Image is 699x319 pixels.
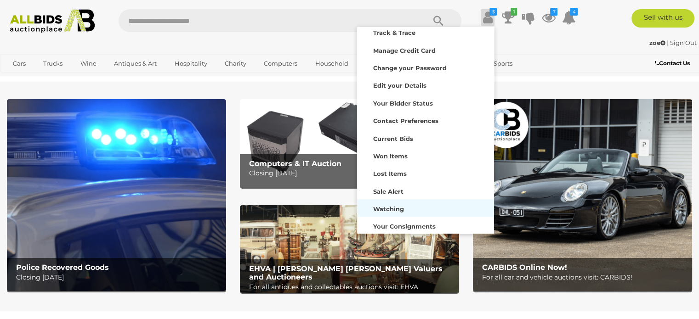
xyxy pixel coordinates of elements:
b: Police Recovered Goods [16,263,109,272]
a: Computers [258,56,303,71]
a: Cars [7,56,32,71]
p: Closing [DATE] [16,272,222,283]
img: Allbids.com.au [5,9,100,33]
a: 7 [541,9,555,26]
a: Sell with us [631,9,694,28]
a: Sports [488,56,518,71]
a: Manage Credit Card [357,41,494,58]
strong: Contact Preferences [373,117,438,124]
strong: Manage Credit Card [373,47,436,54]
i: $ [489,8,497,16]
img: Police Recovered Goods [7,99,226,291]
strong: Watching [373,205,404,213]
a: Lost Items [357,164,494,181]
a: Contact Preferences [357,111,494,129]
strong: Your Bidder Status [373,100,433,107]
i: 7 [550,8,557,16]
button: Search [415,9,461,32]
a: Antiques & Art [108,56,163,71]
a: Charity [219,56,252,71]
i: 1 [511,8,517,16]
p: Closing [DATE] [249,168,455,179]
b: Contact Us [655,60,690,67]
strong: Won Items [373,152,408,160]
strong: zoe [649,39,665,46]
a: Won Items [357,146,494,164]
a: Trucks [37,56,68,71]
b: EHVA | [PERSON_NAME] [PERSON_NAME] Valuers and Auctioneers [249,264,443,281]
b: Computers & IT Auction [249,159,341,168]
strong: Your Consignments [373,223,436,230]
a: Contact Us [655,58,692,68]
strong: Sale Alert [373,188,403,195]
a: Wine [74,56,102,71]
a: [GEOGRAPHIC_DATA] [7,71,84,86]
span: | [667,39,669,46]
a: EHVA | Evans Hastings Valuers and Auctioneers EHVA | [PERSON_NAME] [PERSON_NAME] Valuers and Auct... [240,205,459,293]
a: 1 [501,9,515,26]
a: Track & Trace [357,23,494,40]
strong: Current Bids [373,135,413,142]
a: Police Recovered Goods Police Recovered Goods Closing [DATE] [7,99,226,291]
a: CARBIDS Online Now! CARBIDS Online Now! For all car and vehicle auctions visit: CARBIDS! [473,99,692,291]
img: EHVA | Evans Hastings Valuers and Auctioneers [240,205,459,293]
strong: Lost Items [373,170,407,177]
a: Your Bidder Status [357,94,494,111]
a: Hospitality [169,56,213,71]
a: $ [481,9,494,26]
a: Computers & IT Auction Computers & IT Auction Closing [DATE] [240,99,459,187]
a: 4 [562,9,575,26]
strong: Edit your Details [373,82,426,89]
a: Household [309,56,354,71]
strong: Track & Trace [373,29,415,36]
a: Current Bids [357,129,494,146]
a: Sale Alert [357,182,494,199]
b: CARBIDS Online Now! [482,263,567,272]
img: CARBIDS Online Now! [473,99,692,291]
img: Computers & IT Auction [240,99,459,187]
p: For all car and vehicle auctions visit: CARBIDS! [482,272,688,283]
a: Edit your Details [357,76,494,93]
p: For all antiques and collectables auctions visit: EHVA [249,281,455,293]
a: Sign Out [670,39,697,46]
i: 4 [570,8,578,16]
strong: Change your Password [373,64,447,72]
a: Change your Password [357,58,494,76]
a: Your Consignments [357,217,494,234]
a: zoe [649,39,667,46]
a: Watching [357,199,494,217]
